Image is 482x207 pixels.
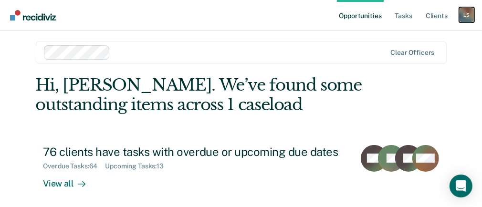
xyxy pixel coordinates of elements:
[459,7,474,22] div: L S
[450,175,472,197] div: Open Intercom Messenger
[10,10,56,21] img: Recidiviz
[36,75,365,114] div: Hi, [PERSON_NAME]. We’ve found some outstanding items across 1 caseload
[390,49,434,57] div: Clear officers
[105,162,171,170] div: Upcoming Tasks : 13
[43,170,97,189] div: View all
[459,7,474,22] button: Profile dropdown button
[43,145,347,159] div: 76 clients have tasks with overdue or upcoming due dates
[43,162,105,170] div: Overdue Tasks : 64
